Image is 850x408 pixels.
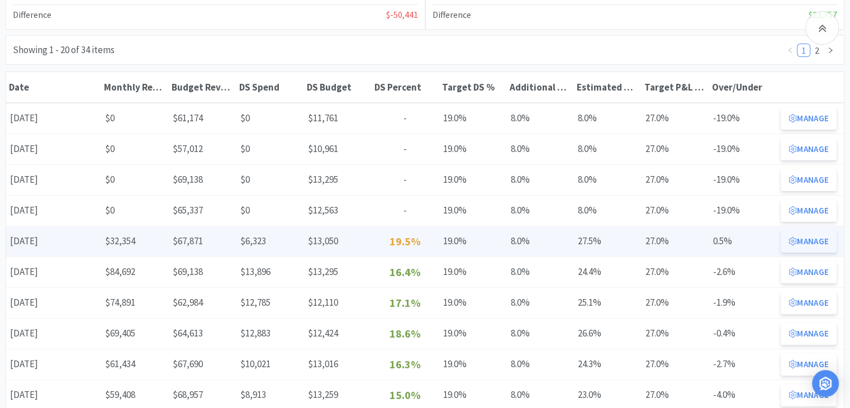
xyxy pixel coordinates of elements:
span: $0 [105,143,115,155]
div: 27.0% [642,168,709,191]
span: $61,434 [105,358,135,370]
div: 27.0% [642,353,709,376]
span: $13,050 [308,235,338,247]
span: $0 [240,173,250,186]
span: $12,424 [308,327,338,339]
p: - [376,111,435,126]
button: Manage [781,353,837,376]
div: Open Intercom Messenger [812,370,839,397]
div: [DATE] [6,322,101,345]
div: 23.0% [574,383,642,406]
h4: Difference [433,8,471,22]
div: Over/Under [712,81,774,93]
span: $69,138 [173,265,203,278]
button: Manage [781,292,837,314]
div: [DATE] [6,230,101,253]
div: 8.0% [574,168,642,191]
div: 27.0% [642,107,709,130]
span: $64,613 [173,327,203,339]
span: $84,692 [105,265,135,278]
span: $12,110 [308,296,338,309]
div: 19.0% [439,383,507,406]
div: 25.1% [574,291,642,314]
div: 27.0% [642,199,709,222]
div: 8.0% [506,137,574,160]
div: [DATE] [6,353,101,376]
li: 1 [797,44,810,57]
div: 8.0% [574,107,642,130]
span: $0 [240,143,250,155]
div: -4.0% [709,383,777,406]
span: $13,016 [308,358,338,370]
div: [DATE] [6,291,101,314]
span: $69,405 [105,327,135,339]
p: 17.1% [376,294,435,312]
span: $13,295 [308,265,338,278]
span: $8,913 [240,388,266,401]
span: $10,961 [308,143,338,155]
div: 27.0% [642,230,709,253]
div: 8.0% [506,260,574,283]
span: $74,891 [105,296,135,309]
span: $0 [105,173,115,186]
button: Manage [781,230,837,253]
div: -19.0% [709,137,777,160]
span: $23,757 [809,8,837,22]
div: Budget Revenue [172,81,234,93]
div: -0.4% [709,322,777,345]
span: $61,174 [173,112,203,124]
div: [DATE] [6,168,101,191]
div: DS Budget [307,81,369,93]
span: $6,323 [240,235,266,247]
div: Showing 1 - 20 of 34 items [13,42,115,58]
a: 2 [811,44,823,56]
div: Target P&L COS % [644,81,706,93]
span: $10,021 [240,358,270,370]
span: $13,259 [308,388,338,401]
button: Manage [781,261,837,283]
div: 8.0% [506,383,574,406]
button: Manage [781,107,837,130]
div: 19.0% [439,199,507,222]
div: -19.0% [709,107,777,130]
div: 27.0% [642,291,709,314]
div: -2.6% [709,260,777,283]
p: 16.4% [376,263,435,281]
div: 8.0% [506,107,574,130]
div: DS Percent [374,81,436,93]
a: 1 [797,44,810,56]
div: Estimated P&L COS % [577,81,639,93]
div: Target DS % [442,81,504,93]
div: 27.0% [642,322,709,345]
li: 2 [810,44,824,57]
div: [DATE] [6,107,101,130]
div: 8.0% [506,168,574,191]
div: 8.0% [574,137,642,160]
span: $-50,441 [386,8,418,22]
span: $12,563 [308,204,338,216]
div: -19.0% [709,168,777,191]
div: 19.0% [439,291,507,314]
div: 8.0% [506,291,574,314]
p: 18.6% [376,325,435,343]
p: - [376,141,435,156]
div: 27.5% [574,230,642,253]
div: 19.0% [439,107,507,130]
span: $0 [240,112,250,124]
span: $32,354 [105,235,135,247]
div: -1.9% [709,291,777,314]
button: Manage [781,200,837,222]
div: Additional COS % [509,81,571,93]
i: icon: right [827,47,834,54]
div: 26.6% [574,322,642,345]
div: 8.0% [506,230,574,253]
div: 8.0% [506,353,574,376]
span: $13,295 [308,173,338,186]
div: -19.0% [709,199,777,222]
button: Manage [781,138,837,160]
div: 27.0% [642,260,709,283]
h4: Difference [13,8,51,22]
div: 24.4% [574,260,642,283]
p: 19.5% [376,233,435,250]
div: [DATE] [6,383,101,406]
